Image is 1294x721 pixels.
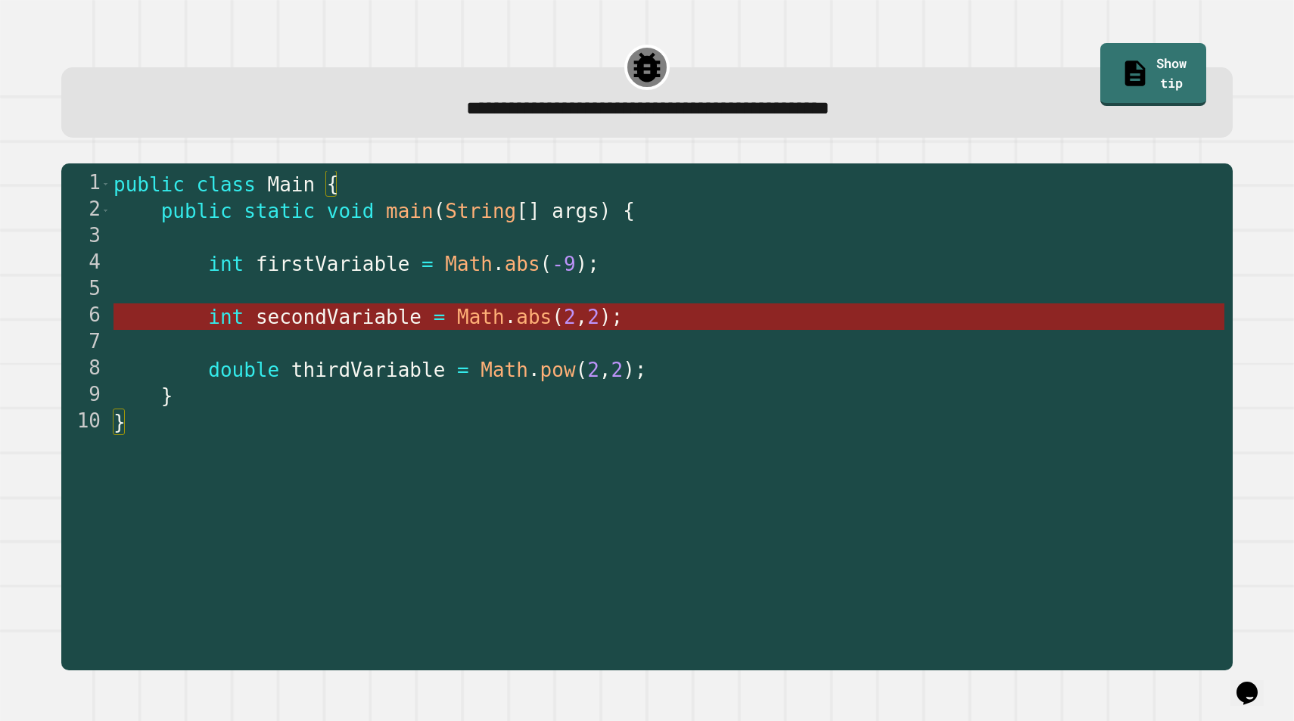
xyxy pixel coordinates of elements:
div: 9 [61,383,110,409]
span: = [434,306,446,328]
span: = [421,253,434,275]
span: public [114,173,185,196]
div: 2 [61,197,110,224]
span: Math [457,306,505,328]
div: 7 [61,330,110,356]
span: String [446,200,517,222]
span: secondVariable [256,306,421,328]
span: abs [505,253,540,275]
span: Math [446,253,493,275]
span: int [209,253,244,275]
span: public [161,200,232,222]
span: int [209,306,244,328]
span: 2 [564,306,576,328]
span: Main [268,173,316,196]
span: double [209,359,280,381]
span: -9 [552,253,576,275]
span: pow [540,359,576,381]
div: 4 [61,250,110,277]
span: abs [517,306,552,328]
span: thirdVariable [291,359,446,381]
div: 10 [61,409,110,436]
span: args [552,200,600,222]
span: Toggle code folding, rows 2 through 9 [101,197,110,224]
span: main [386,200,434,222]
a: Show tip [1100,43,1206,106]
div: 1 [61,171,110,197]
span: Math [481,359,529,381]
span: 2 [611,359,624,381]
iframe: chat widget [1230,660,1279,706]
div: 6 [61,303,110,330]
span: Toggle code folding, rows 1 through 10 [101,171,110,197]
div: 3 [61,224,110,250]
div: 5 [61,277,110,303]
span: 2 [588,306,600,328]
div: 8 [61,356,110,383]
span: firstVariable [256,253,410,275]
span: void [327,200,375,222]
span: static [244,200,315,222]
span: class [197,173,256,196]
span: 2 [587,359,599,381]
span: = [457,359,469,381]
